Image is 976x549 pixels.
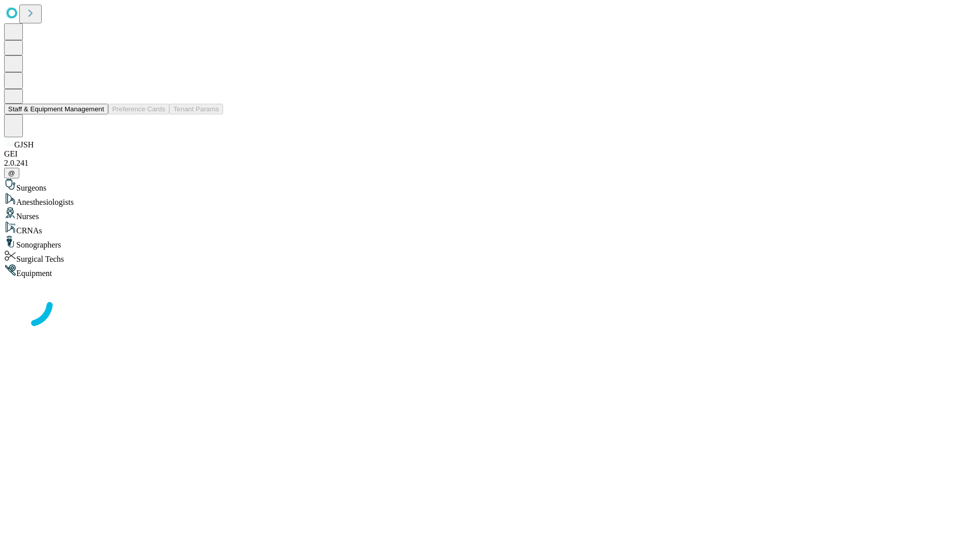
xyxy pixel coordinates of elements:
[4,250,972,264] div: Surgical Techs
[108,104,169,114] button: Preference Cards
[4,235,972,250] div: Sonographers
[4,159,972,168] div: 2.0.241
[8,169,15,177] span: @
[4,264,972,278] div: Equipment
[4,207,972,221] div: Nurses
[4,193,972,207] div: Anesthesiologists
[169,104,223,114] button: Tenant Params
[4,168,19,178] button: @
[4,221,972,235] div: CRNAs
[4,178,972,193] div: Surgeons
[14,140,34,149] span: GJSH
[4,104,108,114] button: Staff & Equipment Management
[4,149,972,159] div: GEI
